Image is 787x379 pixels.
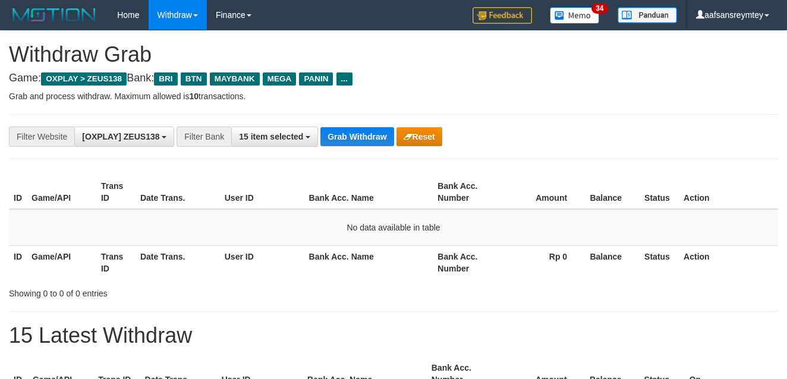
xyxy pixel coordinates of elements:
[585,175,640,209] th: Balance
[9,90,778,102] p: Grab and process withdraw. Maximum allowed is transactions.
[27,245,96,279] th: Game/API
[27,175,96,209] th: Game/API
[502,245,585,279] th: Rp 0
[9,175,27,209] th: ID
[9,209,778,246] td: No data available in table
[231,127,318,147] button: 15 item selected
[189,91,199,101] strong: 10
[336,72,352,86] span: ...
[9,127,74,147] div: Filter Website
[9,72,778,84] h4: Game: Bank:
[177,127,231,147] div: Filter Bank
[136,175,220,209] th: Date Trans.
[210,72,260,86] span: MAYBANK
[550,7,600,24] img: Button%20Memo.svg
[9,283,319,299] div: Showing 0 to 0 of 0 entries
[96,175,136,209] th: Trans ID
[263,72,297,86] span: MEGA
[96,245,136,279] th: Trans ID
[396,127,442,146] button: Reset
[299,72,333,86] span: PANIN
[9,245,27,279] th: ID
[9,324,778,348] h1: 15 Latest Withdraw
[154,72,177,86] span: BRI
[74,127,174,147] button: [OXPLAY] ZEUS138
[618,7,677,23] img: panduan.png
[41,72,127,86] span: OXPLAY > ZEUS138
[640,175,679,209] th: Status
[585,245,640,279] th: Balance
[320,127,393,146] button: Grab Withdraw
[304,175,433,209] th: Bank Acc. Name
[136,245,220,279] th: Date Trans.
[473,7,532,24] img: Feedback.jpg
[220,175,304,209] th: User ID
[433,245,502,279] th: Bank Acc. Number
[640,245,679,279] th: Status
[679,175,778,209] th: Action
[82,132,159,141] span: [OXPLAY] ZEUS138
[591,3,607,14] span: 34
[304,245,433,279] th: Bank Acc. Name
[502,175,585,209] th: Amount
[679,245,778,279] th: Action
[433,175,502,209] th: Bank Acc. Number
[239,132,303,141] span: 15 item selected
[9,6,99,24] img: MOTION_logo.png
[9,43,778,67] h1: Withdraw Grab
[220,245,304,279] th: User ID
[181,72,207,86] span: BTN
